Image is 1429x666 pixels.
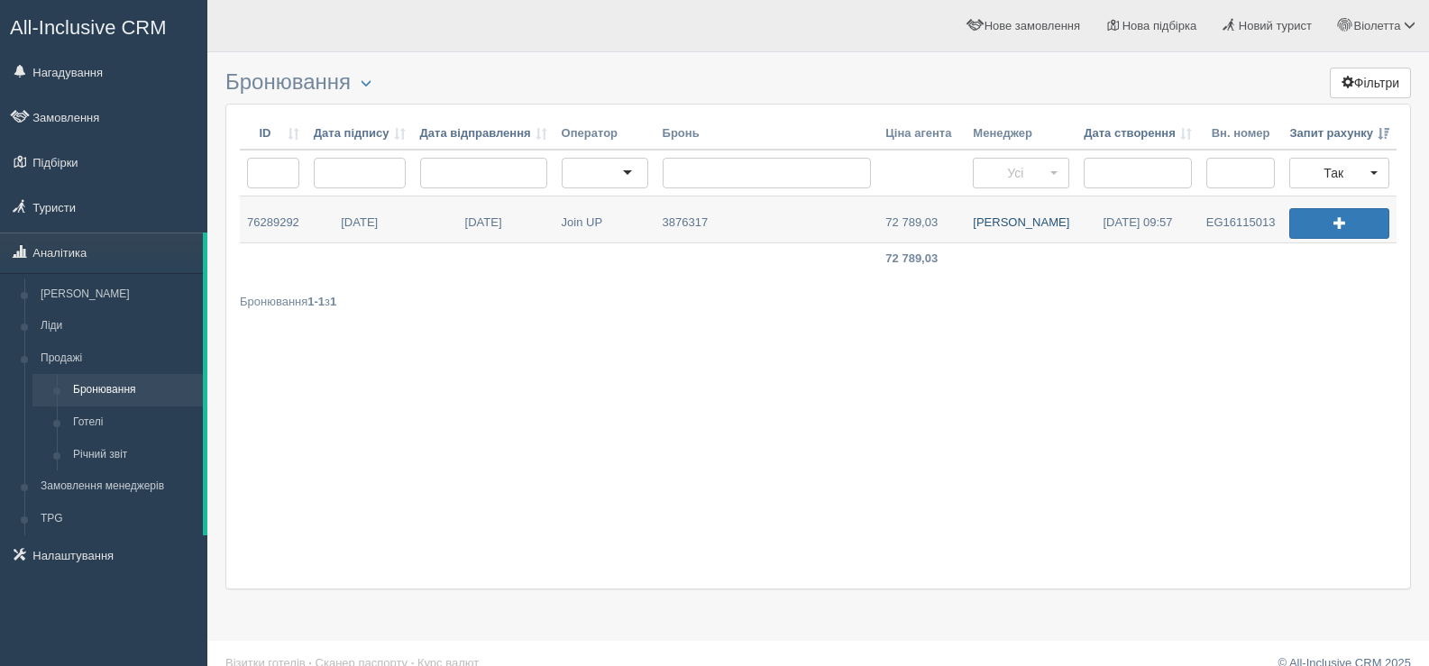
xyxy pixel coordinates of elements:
[240,196,307,242] a: 76289292
[655,196,879,242] a: 3876317
[1,1,206,50] a: All-Inclusive CRM
[1289,125,1389,142] a: Запит рахунку
[413,196,554,242] a: [DATE]
[420,125,547,142] a: Дата відправлення
[1199,118,1283,151] th: Вн. номер
[554,118,655,151] th: Оператор
[1199,196,1283,242] a: EG16115013
[878,118,966,151] th: Ціна агента
[330,295,336,308] b: 1
[32,310,203,342] a: Ліди
[10,16,167,39] span: All-Inclusive CRM
[240,293,1397,310] div: Бронювання з
[1239,19,1312,32] span: Новий турист
[1330,68,1411,98] button: Фільтри
[985,164,1046,182] span: Усі
[1122,19,1197,32] span: Нова підбірка
[307,295,325,308] b: 1-1
[966,118,1076,151] th: Менеджер
[32,503,203,535] a: TPG
[225,70,1411,95] h3: Бронювання
[655,118,879,151] th: Бронь
[32,470,203,503] a: Замовлення менеджерів
[1289,158,1389,188] button: Так
[554,196,655,242] a: Join UP
[973,158,1069,188] button: Усі
[307,196,413,242] a: [DATE]
[878,243,966,275] td: 72 789,03
[65,406,203,439] a: Готелі
[32,342,203,375] a: Продажі
[966,196,1076,242] a: [PERSON_NAME]
[314,125,406,142] a: Дата підпису
[65,374,203,406] a: Бронювання
[878,196,966,242] a: 72 789,03
[1353,19,1400,32] span: Віолетта
[1076,196,1199,242] a: [DATE] 09:57
[1301,164,1366,182] span: Так
[1084,125,1192,142] a: Дата створення
[32,278,203,311] a: [PERSON_NAME]
[247,125,299,142] a: ID
[65,439,203,471] a: Річний звіт
[985,19,1080,32] span: Нове замовлення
